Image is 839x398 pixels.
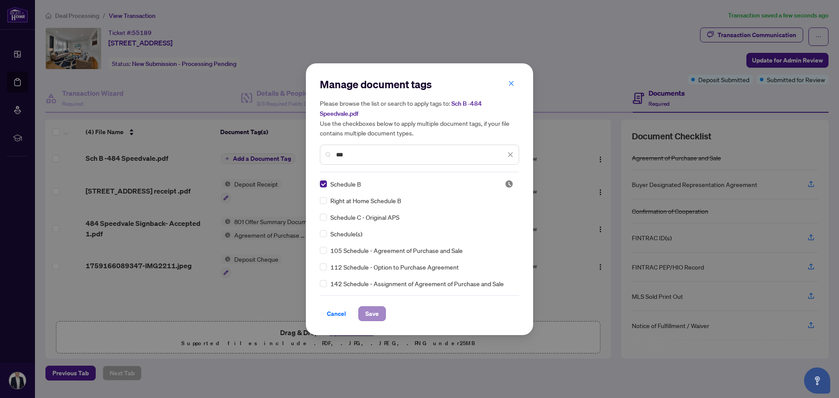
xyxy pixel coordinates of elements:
[358,306,386,321] button: Save
[320,306,353,321] button: Cancel
[330,246,463,255] span: 105 Schedule - Agreement of Purchase and Sale
[505,180,513,188] img: status
[330,179,361,189] span: Schedule B
[327,307,346,321] span: Cancel
[507,152,513,158] span: close
[330,279,504,288] span: 142 Schedule - Assignment of Agreement of Purchase and Sale
[320,98,519,138] h5: Please browse the list or search to apply tags to: Use the checkboxes below to apply multiple doc...
[330,196,401,205] span: Right at Home Schedule B
[330,212,399,222] span: Schedule C - Original APS
[330,229,362,239] span: Schedule(s)
[320,77,519,91] h2: Manage document tags
[505,180,513,188] span: Pending Review
[804,367,830,394] button: Open asap
[365,307,379,321] span: Save
[330,262,459,272] span: 112 Schedule - Option to Purchase Agreement
[320,100,482,118] span: Sch B -484 Speedvale.pdf
[508,80,514,87] span: close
